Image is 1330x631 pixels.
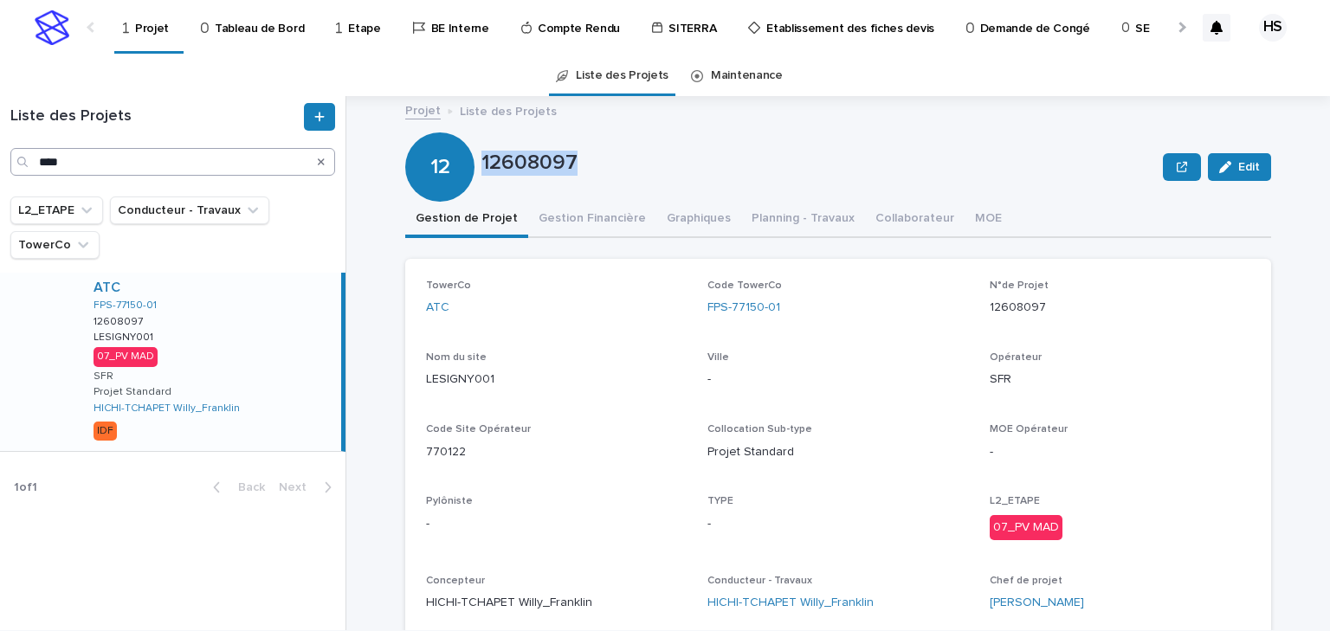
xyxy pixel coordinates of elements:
[199,480,272,495] button: Back
[426,424,531,435] span: Code Site Opérateur
[965,202,1012,238] button: MOE
[1238,161,1260,173] span: Edit
[94,328,157,344] p: LESIGNY001
[94,422,117,441] div: IDF
[94,280,120,296] a: ATC
[35,10,69,45] img: stacker-logo-s-only.png
[990,576,1062,586] span: Chef de projet
[10,196,103,224] button: L2_ETAPE
[707,352,729,363] span: Ville
[1259,14,1287,42] div: HS
[460,100,557,119] p: Liste des Projets
[990,280,1049,291] span: N°de Projet
[10,148,335,176] input: Search
[741,202,865,238] button: Planning - Travaux
[1208,153,1271,181] button: Edit
[405,100,441,119] a: Projet
[405,85,475,179] div: 12
[94,312,146,328] p: 12608097
[94,402,240,415] a: HICHI-TCHAPET Willy_Franklin
[426,443,687,461] p: 770122
[279,481,317,493] span: Next
[110,196,269,224] button: Conducteur - Travaux
[707,515,968,533] p: -
[426,594,687,612] p: HICHI-TCHAPET Willy_Franklin
[990,424,1068,435] span: MOE Opérateur
[707,370,968,389] p: -
[94,370,113,383] p: SFR
[707,299,780,317] a: FPS-77150-01
[481,151,1156,176] p: 12608097
[707,576,812,586] span: Conducteur - Travaux
[272,480,345,495] button: Next
[990,594,1084,612] a: [PERSON_NAME]
[426,515,687,533] p: -
[707,443,968,461] p: Projet Standard
[10,107,300,126] h1: Liste des Projets
[990,496,1040,506] span: L2_ETAPE
[426,576,485,586] span: Concepteur
[10,231,100,259] button: TowerCo
[707,280,782,291] span: Code TowerCo
[656,202,741,238] button: Graphiques
[426,496,473,506] span: Pylôniste
[711,55,783,96] a: Maintenance
[528,202,656,238] button: Gestion Financière
[426,370,687,389] p: LESIGNY001
[426,280,471,291] span: TowerCo
[426,352,487,363] span: Nom du site
[426,299,449,317] a: ATC
[707,594,874,612] a: HICHI-TCHAPET Willy_Franklin
[228,481,265,493] span: Back
[707,496,733,506] span: TYPE
[990,443,1250,461] p: -
[990,352,1042,363] span: Opérateur
[990,370,1250,389] p: SFR
[94,386,171,398] p: Projet Standard
[865,202,965,238] button: Collaborateur
[94,299,157,312] a: FPS-77150-01
[990,299,1250,317] p: 12608097
[707,424,812,435] span: Collocation Sub-type
[576,55,668,96] a: Liste des Projets
[405,202,528,238] button: Gestion de Projet
[94,347,158,366] div: 07_PV MAD
[990,515,1062,540] div: 07_PV MAD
